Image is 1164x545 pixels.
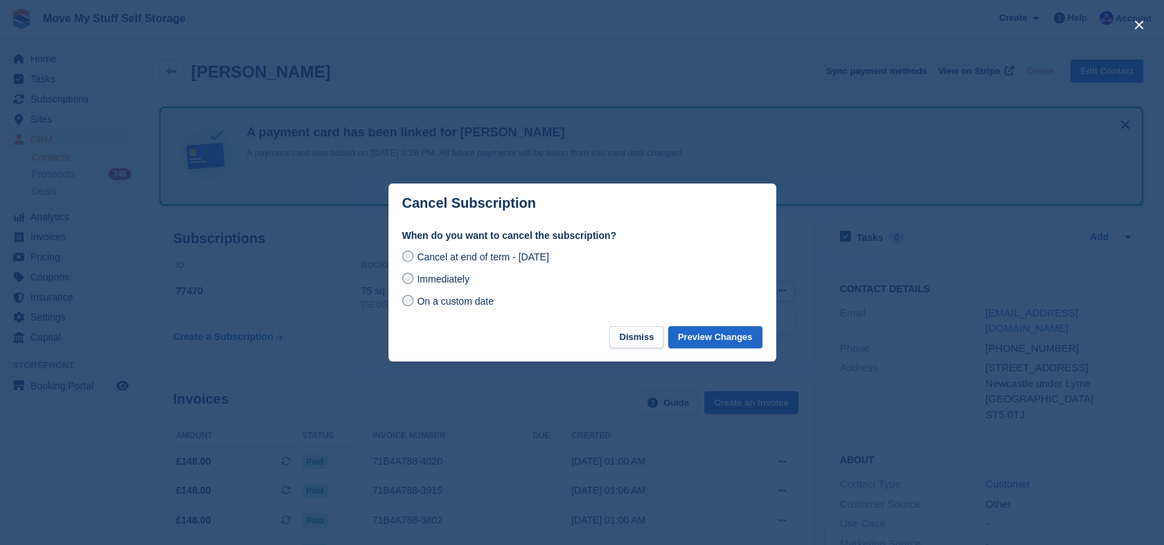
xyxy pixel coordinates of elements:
p: Cancel Subscription [402,195,536,211]
input: Cancel at end of term - [DATE] [402,251,413,262]
button: Dismiss [609,326,663,349]
label: When do you want to cancel the subscription? [402,229,762,243]
button: close [1128,14,1150,36]
button: Preview Changes [668,326,762,349]
span: Immediately [417,274,469,285]
input: On a custom date [402,295,413,306]
span: On a custom date [417,296,494,307]
input: Immediately [402,273,413,284]
span: Cancel at end of term - [DATE] [417,251,548,262]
